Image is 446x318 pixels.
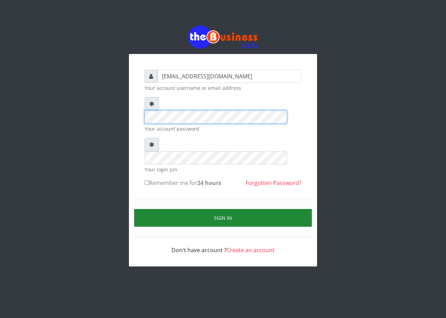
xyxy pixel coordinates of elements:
small: Your account password [145,125,301,132]
a: Create an account [226,246,275,254]
input: Username or email address [157,70,301,83]
label: Remember me for [145,179,221,187]
button: Sign in [134,209,312,227]
a: Forgotten Password? [246,179,301,187]
small: Your account username or email address [145,84,301,92]
b: 24 hours [197,179,221,187]
div: Don't have account ? [145,238,301,254]
input: Remember me for24 hours [145,180,149,185]
small: Your login pin [145,166,301,173]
